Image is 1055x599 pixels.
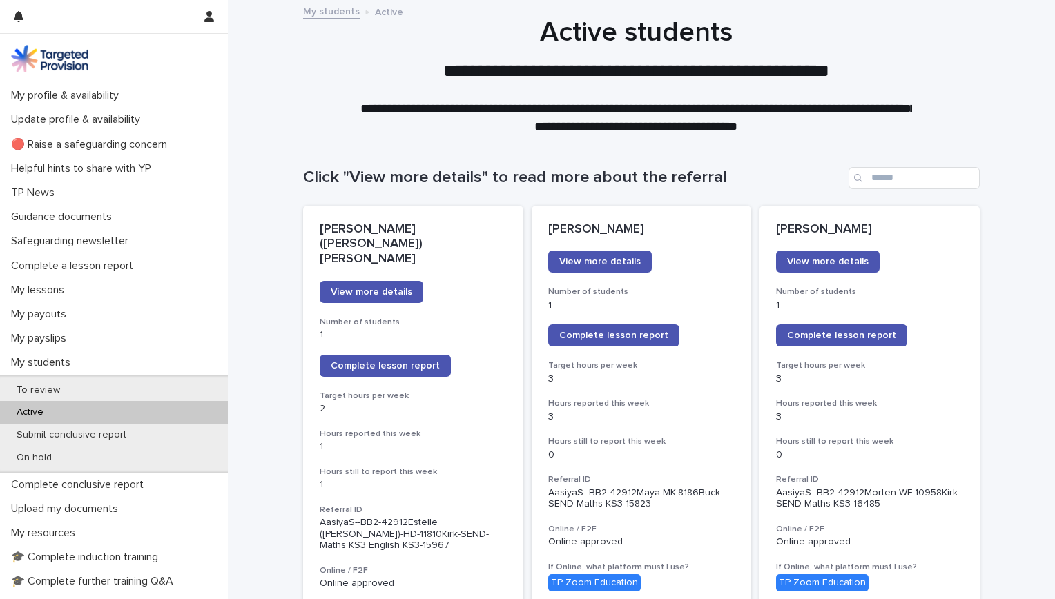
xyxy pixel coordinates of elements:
p: Active [6,406,55,418]
h3: Hours reported this week [776,398,963,409]
p: To review [6,384,71,396]
p: 1 [320,441,507,453]
p: My lessons [6,284,75,297]
h3: Hours reported this week [548,398,735,409]
h3: Referral ID [776,474,963,485]
p: 1 [548,299,735,311]
h3: Target hours per week [548,360,735,371]
p: My students [6,356,81,369]
h3: Target hours per week [320,391,507,402]
p: Online approved [548,536,735,548]
p: Complete conclusive report [6,478,155,491]
div: TP Zoom Education [548,574,641,591]
p: 2 [320,403,507,415]
h3: Number of students [548,286,735,297]
p: 🔴 Raise a safeguarding concern [6,138,178,151]
p: [PERSON_NAME] [776,222,963,237]
img: M5nRWzHhSzIhMunXDL62 [11,45,88,72]
p: TP News [6,186,66,199]
a: Complete lesson report [776,324,907,346]
p: Update profile & availability [6,113,151,126]
h3: Online / F2F [776,524,963,535]
div: TP Zoom Education [776,574,869,591]
p: Active [375,3,403,19]
p: AasiyaS--BB2-42912Morten-WF-10958Kirk-SEND-Maths KS3-16485 [776,487,963,511]
p: 0 [776,449,963,461]
p: [PERSON_NAME] [548,222,735,237]
h3: Online / F2F [548,524,735,535]
p: On hold [6,452,63,464]
p: 🎓 Complete further training Q&A [6,575,184,588]
h3: Target hours per week [776,360,963,371]
a: View more details [320,281,423,303]
p: Online approved [776,536,963,548]
p: 1 [320,479,507,491]
span: View more details [559,257,641,266]
span: View more details [787,257,869,266]
p: 0 [548,449,735,461]
p: My resources [6,527,86,540]
h3: Number of students [320,317,507,328]
p: My profile & availability [6,89,130,102]
p: [PERSON_NAME] ([PERSON_NAME]) [PERSON_NAME] [320,222,507,267]
a: Complete lesson report [320,355,451,377]
p: Online approved [320,578,507,589]
p: Upload my documents [6,502,129,515]
p: My payouts [6,308,77,321]
p: 3 [776,373,963,385]
p: My payslips [6,332,77,345]
h3: Referral ID [548,474,735,485]
a: View more details [548,251,652,273]
p: 1 [320,329,507,341]
p: Helpful hints to share with YP [6,162,162,175]
h3: If Online, what platform must I use? [548,562,735,573]
p: 1 [776,299,963,311]
span: Complete lesson report [559,331,668,340]
h3: Hours still to report this week [776,436,963,447]
h3: Hours still to report this week [548,436,735,447]
p: 🎓 Complete induction training [6,551,169,564]
p: Submit conclusive report [6,429,137,441]
p: 3 [776,411,963,423]
h3: Online / F2F [320,565,507,576]
p: 3 [548,411,735,423]
span: View more details [331,287,412,297]
input: Search [849,167,980,189]
h3: If Online, what platform must I use? [776,562,963,573]
p: Guidance documents [6,210,123,224]
h3: Referral ID [320,504,507,515]
a: Complete lesson report [548,324,679,346]
h1: Click "View more details" to read more about the referral [303,168,843,188]
h1: Active students [298,16,974,49]
h3: Hours still to report this week [320,467,507,478]
h3: Hours reported this week [320,429,507,440]
p: Safeguarding newsletter [6,235,139,248]
h3: Number of students [776,286,963,297]
span: Complete lesson report [331,361,440,371]
p: AasiyaS--BB2-42912Maya-MK-8186Buck-SEND-Maths KS3-15823 [548,487,735,511]
p: 3 [548,373,735,385]
span: Complete lesson report [787,331,896,340]
p: Complete a lesson report [6,259,144,273]
a: View more details [776,251,880,273]
a: My students [303,3,360,19]
p: AasiyaS--BB2-42912Estelle ([PERSON_NAME])-HD-11810Kirk-SEND-Maths KS3 English KS3-15967 [320,517,507,551]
